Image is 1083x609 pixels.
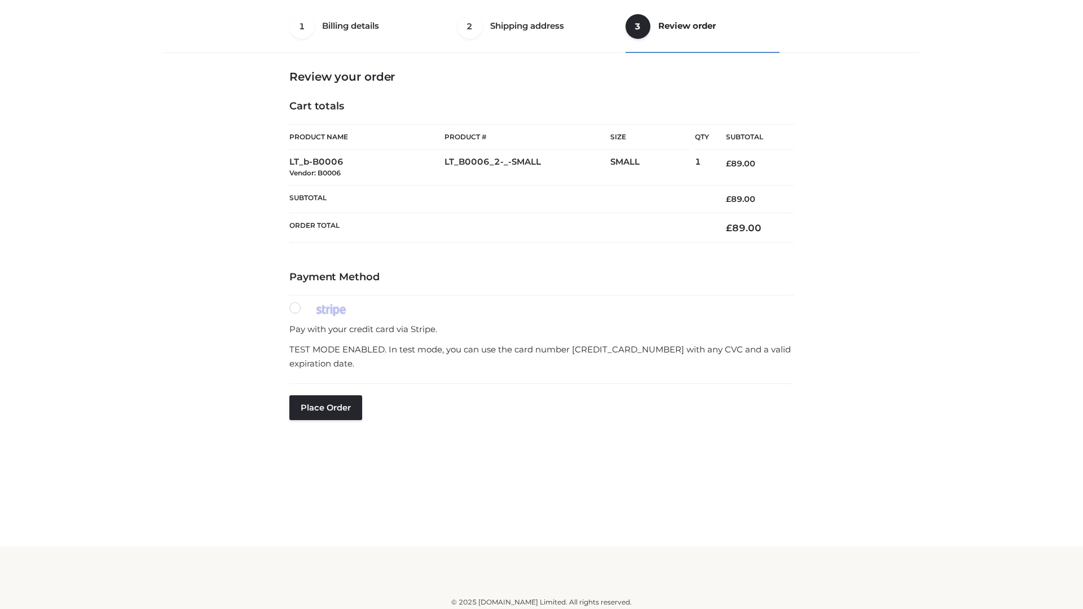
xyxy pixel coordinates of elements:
[610,150,695,186] td: SMALL
[444,150,610,186] td: LT_B0006_2-_-SMALL
[289,395,362,420] button: Place order
[289,100,794,113] h4: Cart totals
[289,150,444,186] td: LT_b-B0006
[289,169,341,177] small: Vendor: B0006
[709,125,794,150] th: Subtotal
[726,222,732,233] span: £
[289,70,794,83] h3: Review your order
[695,150,709,186] td: 1
[289,213,709,243] th: Order Total
[444,124,610,150] th: Product #
[289,271,794,284] h4: Payment Method
[695,124,709,150] th: Qty
[289,185,709,213] th: Subtotal
[289,322,794,337] p: Pay with your credit card via Stripe.
[726,158,755,169] bdi: 89.00
[726,194,755,204] bdi: 89.00
[726,194,731,204] span: £
[726,222,761,233] bdi: 89.00
[289,124,444,150] th: Product Name
[289,342,794,371] p: TEST MODE ENABLED. In test mode, you can use the card number [CREDIT_CARD_NUMBER] with any CVC an...
[610,125,689,150] th: Size
[726,158,731,169] span: £
[168,597,915,608] div: © 2025 [DOMAIN_NAME] Limited. All rights reserved.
